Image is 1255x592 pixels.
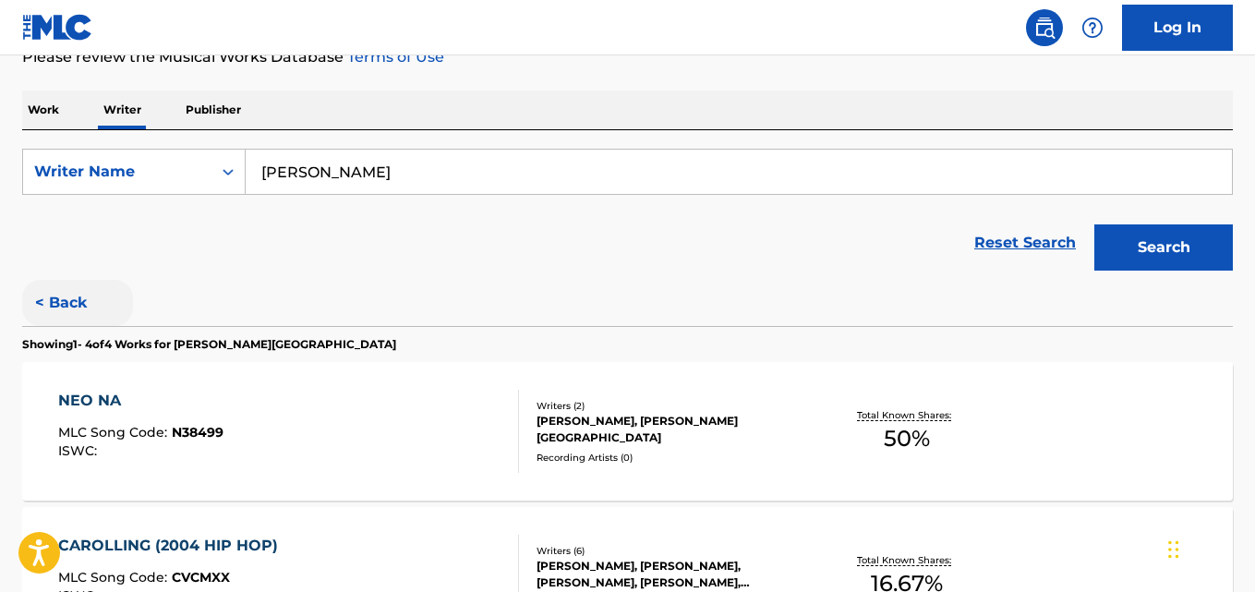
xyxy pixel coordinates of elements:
span: N38499 [172,424,223,441]
span: MLC Song Code : [58,569,172,586]
span: ISWC : [58,442,102,459]
p: Writer [98,91,147,129]
img: MLC Logo [22,14,93,41]
div: [PERSON_NAME], [PERSON_NAME], [PERSON_NAME], [PERSON_NAME], [PERSON_NAME] FAMILY, RAPPITISER [537,558,806,591]
span: 50 % [884,422,930,455]
div: Writer Name [34,161,200,183]
p: Total Known Shares: [857,408,956,422]
img: search [1033,17,1056,39]
button: Search [1094,224,1233,271]
a: Public Search [1026,9,1063,46]
img: help [1081,17,1104,39]
span: CVCMXX [172,569,230,586]
span: MLC Song Code : [58,424,172,441]
button: < Back [22,280,133,326]
form: Search Form [22,149,1233,280]
div: [PERSON_NAME], [PERSON_NAME][GEOGRAPHIC_DATA] [537,413,806,446]
a: NEO NAMLC Song Code:N38499ISWC:Writers (2)[PERSON_NAME], [PERSON_NAME][GEOGRAPHIC_DATA]Recording ... [22,362,1233,501]
p: Publisher [180,91,247,129]
div: Recording Artists ( 0 ) [537,451,806,465]
a: Terms of Use [344,48,444,66]
div: Help [1074,9,1111,46]
a: Reset Search [965,223,1085,263]
p: Please review the Musical Works Database [22,46,1233,68]
p: Work [22,91,65,129]
div: Drag [1168,522,1179,577]
a: Log In [1122,5,1233,51]
iframe: Chat Widget [1163,503,1255,592]
div: NEO NA [58,390,223,412]
p: Showing 1 - 4 of 4 Works for [PERSON_NAME][GEOGRAPHIC_DATA] [22,336,396,353]
p: Total Known Shares: [857,553,956,567]
div: Writers ( 2 ) [537,399,806,413]
div: Writers ( 6 ) [537,544,806,558]
div: CAROLLING (2004 HIP HOP) [58,535,287,557]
